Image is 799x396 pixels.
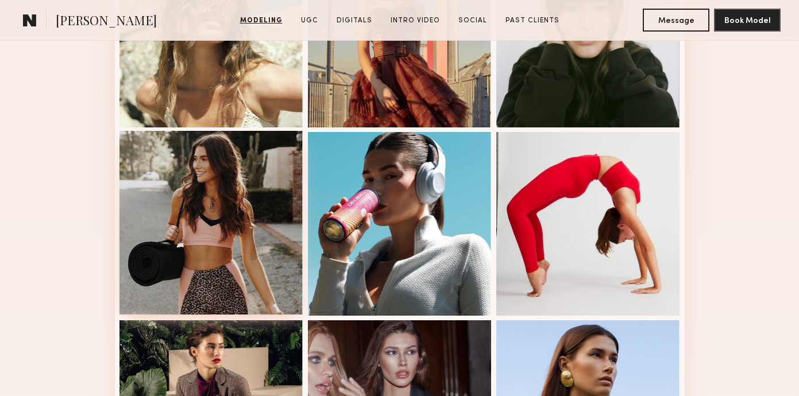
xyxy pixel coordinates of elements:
[296,15,323,26] a: UGC
[501,15,564,26] a: Past Clients
[714,9,781,32] button: Book Model
[56,11,157,32] span: [PERSON_NAME]
[454,15,492,26] a: Social
[643,9,709,32] button: Message
[386,15,445,26] a: Intro Video
[332,15,377,26] a: Digitals
[236,15,287,26] a: Modeling
[714,15,781,25] a: Book Model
